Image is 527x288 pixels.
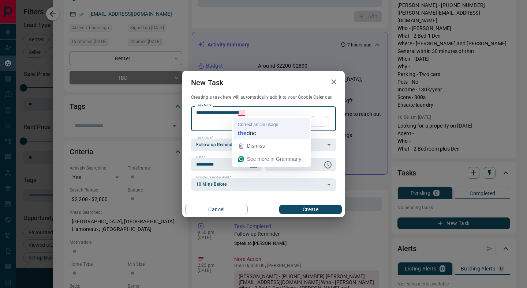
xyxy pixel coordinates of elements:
textarea: To enrich screen reader interactions, please activate Accessibility in Grammarly extension settings [196,110,331,128]
button: Cancel [185,205,248,214]
div: Follow up Reminder [191,139,336,151]
div: 10 Mins Before [191,178,336,191]
p: Creating a task here will automatically add it to your Google Calendar. [191,94,336,101]
label: Google Calendar Alert [196,175,231,180]
h2: New Task [182,71,232,94]
label: Task Type [196,135,213,140]
label: Task Note [196,103,211,108]
button: Choose time, selected time is 6:00 AM [321,158,335,172]
button: Create [279,205,342,214]
label: Date [196,155,205,160]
